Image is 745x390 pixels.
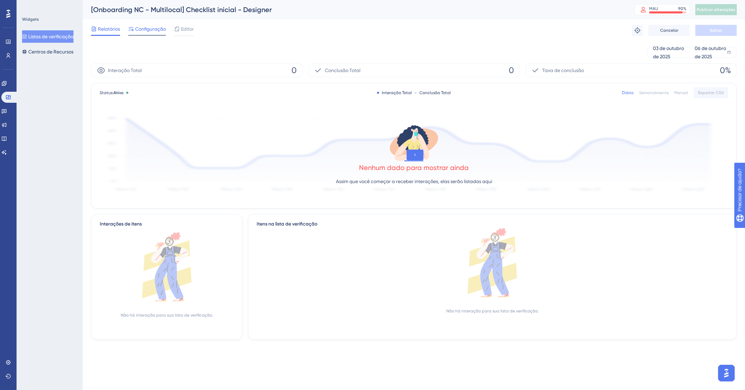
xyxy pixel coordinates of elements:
[720,66,731,75] font: 0%
[291,66,297,75] font: 0
[678,6,683,11] font: 90
[135,26,166,32] font: Configuração
[98,26,120,32] font: Relatórios
[509,66,514,75] font: 0
[653,46,684,59] font: 03 de outubro de 2025
[683,6,686,11] font: %
[28,34,73,39] font: Listas de verificação
[257,221,317,227] font: Itens na lista de verificação
[382,90,412,95] font: Interação Total
[674,90,688,95] font: Mensal
[695,46,726,59] font: 06 de outubro de 2025
[121,313,213,318] font: Não há interação para sua lista de verificação.
[542,68,584,73] font: Taxa de conclusão
[695,25,737,36] button: Salvar
[660,28,678,33] font: Cancelar
[698,90,724,95] font: Exportar CSV
[649,6,658,11] font: MAU
[710,28,722,33] font: Salvar
[419,90,451,95] font: Conclusão Total
[325,68,360,73] font: Conclusão Total
[697,7,735,12] font: Publicar alterações
[181,26,194,32] font: Editor
[648,25,690,36] button: Cancelar
[16,3,59,8] font: Precisar de ajuda?
[91,6,272,14] font: [Onboarding NC - Multilocal] Checklist inicial - Designer
[694,87,728,98] button: Exportar CSV
[336,179,492,184] font: Assim que você começar a receber interações, elas serão listadas aqui
[22,30,73,43] button: Listas de verificação
[113,90,123,95] font: Ativo
[100,221,142,227] font: Interações de itens
[28,49,73,54] font: Centros de Recursos
[108,68,142,73] font: Interação Total
[716,363,737,383] iframe: Iniciador do Assistente de IA do UserGuiding
[446,309,539,313] font: Não há interação para sua lista de verificação.
[695,4,737,15] button: Publicar alterações
[622,90,634,95] font: Diário
[639,90,669,95] font: Semanalmente
[22,17,39,22] font: Widgets
[100,90,113,95] font: Status:
[359,163,469,172] font: Nenhum dado para mostrar ainda
[22,46,73,58] button: Centros de Recursos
